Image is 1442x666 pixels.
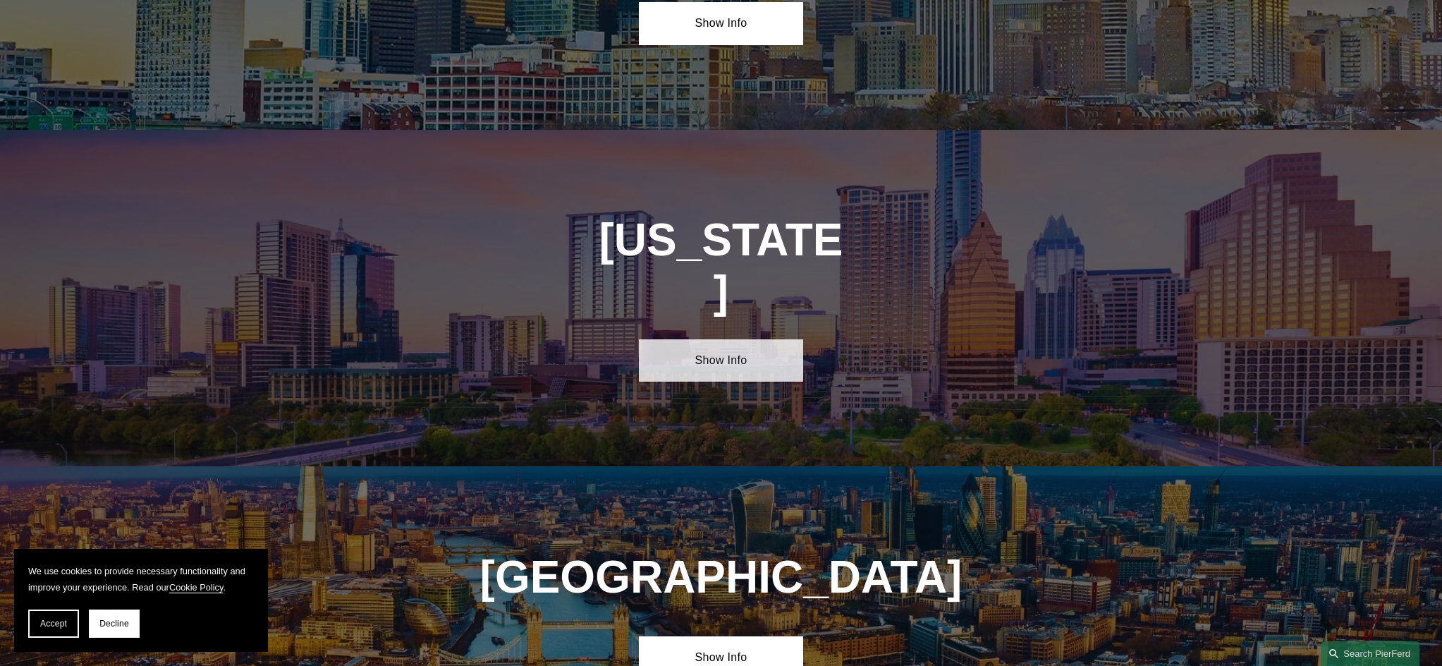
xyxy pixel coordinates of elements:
[639,2,803,44] a: Show Info
[99,619,129,629] span: Decline
[14,549,268,652] section: Cookie banner
[28,563,254,595] p: We use cookies to provide necessary functionality and improve your experience. Read our .
[639,339,803,382] a: Show Info
[475,552,968,603] h1: [GEOGRAPHIC_DATA]
[1321,641,1419,666] a: Search this site
[28,610,79,638] button: Accept
[40,619,67,629] span: Accept
[169,582,224,593] a: Cookie Policy
[89,610,140,638] button: Decline
[598,214,845,317] h1: [US_STATE]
